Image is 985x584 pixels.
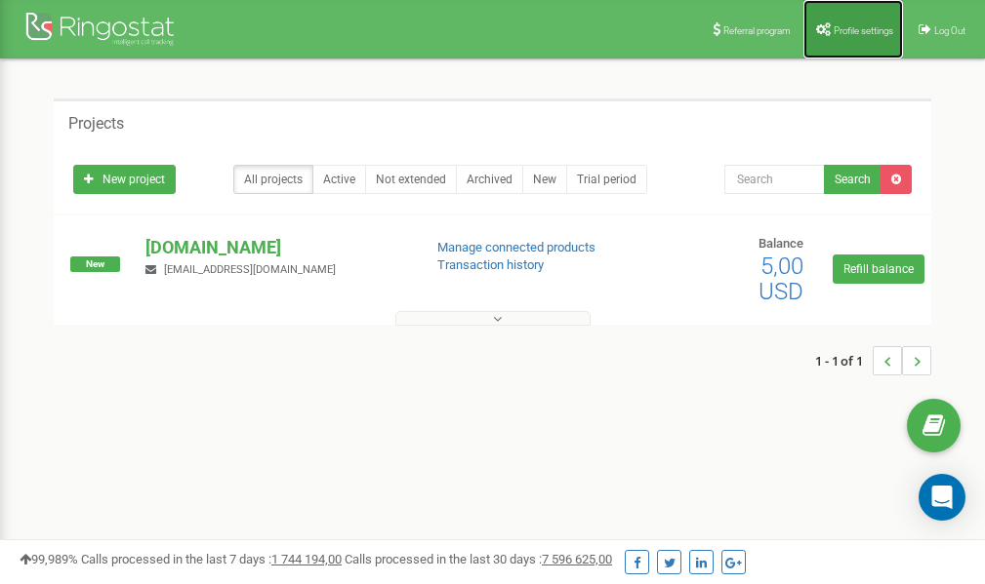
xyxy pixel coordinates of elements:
[934,25,965,36] span: Log Out
[73,165,176,194] a: New project
[164,263,336,276] span: [EMAIL_ADDRESS][DOMAIN_NAME]
[815,346,873,375] span: 1 - 1 of 1
[566,165,647,194] a: Trial period
[724,165,825,194] input: Search
[522,165,567,194] a: New
[456,165,523,194] a: Archived
[723,25,791,36] span: Referral program
[233,165,313,194] a: All projects
[437,240,595,254] a: Manage connected products
[919,474,965,521] div: Open Intercom Messenger
[70,256,120,272] span: New
[542,552,612,566] u: 7 596 625,00
[437,257,544,272] a: Transaction history
[815,327,931,395] nav: ...
[20,552,78,566] span: 99,989%
[145,235,405,260] p: [DOMAIN_NAME]
[834,25,893,36] span: Profile settings
[833,254,924,284] a: Refill balance
[68,115,124,133] h5: Projects
[759,236,803,251] span: Balance
[759,253,803,305] span: 5,00 USD
[345,552,612,566] span: Calls processed in the last 30 days :
[312,165,366,194] a: Active
[824,165,882,194] button: Search
[365,165,457,194] a: Not extended
[271,552,342,566] u: 1 744 194,00
[81,552,342,566] span: Calls processed in the last 7 days :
